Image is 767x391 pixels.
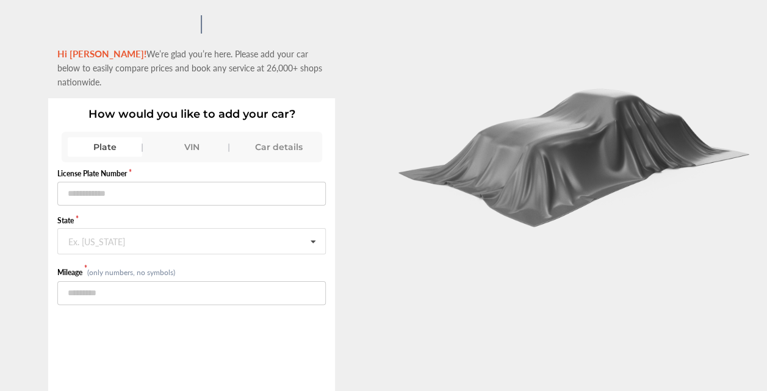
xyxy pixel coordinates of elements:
[57,47,146,60] span: Hi [PERSON_NAME]!
[68,237,125,244] div: Ex. [US_STATE]
[57,267,87,278] label: Mileage
[57,107,326,121] p: How would you like to add your car?
[57,48,322,88] span: We’re glad you’re here. Please add your car below to easily compare prices and book any service a...
[241,137,315,157] div: Car details
[68,137,142,157] div: Plate
[391,78,759,227] img: carCoverBlack.2823a3dccd746e18b3f8.png
[57,215,326,226] label: State
[154,137,229,157] div: VIN
[57,168,326,179] label: License Plate Number
[87,267,175,278] small: (only numbers, no symbols)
